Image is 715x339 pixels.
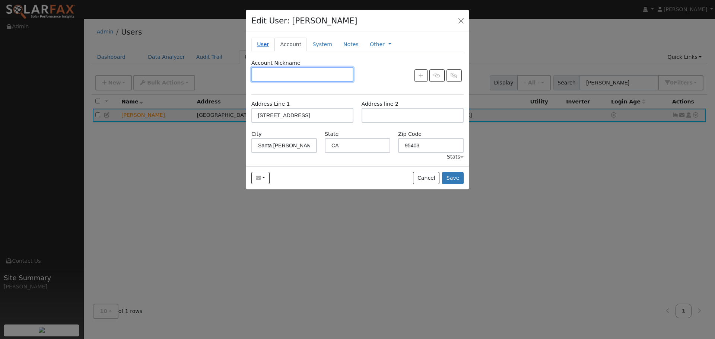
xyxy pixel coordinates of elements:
button: Link Account [429,69,445,82]
button: kimfloppys@gmail.com [251,172,270,185]
a: Notes [338,38,364,51]
label: Zip Code [398,130,422,138]
button: Create New Account [414,69,428,82]
label: Address Line 1 [251,100,290,108]
label: Address line 2 [362,100,398,108]
button: Cancel [413,172,439,185]
a: Account [274,38,307,51]
a: Other [370,41,385,48]
label: City [251,130,262,138]
button: Unlink Account [447,69,462,82]
label: State [325,130,339,138]
label: Account Nickname [251,59,301,67]
a: User [251,38,274,51]
button: Save [442,172,464,185]
h4: Edit User: [PERSON_NAME] [251,15,357,27]
div: Stats [447,153,464,161]
a: System [307,38,338,51]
